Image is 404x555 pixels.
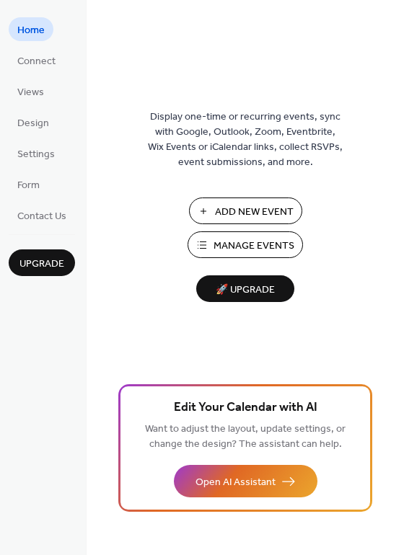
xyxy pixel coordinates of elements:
[9,17,53,41] a: Home
[174,398,317,418] span: Edit Your Calendar with AI
[17,23,45,38] span: Home
[19,257,64,272] span: Upgrade
[189,197,302,224] button: Add New Event
[9,172,48,196] a: Form
[9,110,58,134] a: Design
[17,178,40,193] span: Form
[9,48,64,72] a: Connect
[148,110,343,170] span: Display one-time or recurring events, sync with Google, Outlook, Zoom, Eventbrite, Wix Events or ...
[9,79,53,103] a: Views
[145,419,346,454] span: Want to adjust the layout, update settings, or change the design? The assistant can help.
[17,54,56,69] span: Connect
[9,203,75,227] a: Contact Us
[188,231,303,258] button: Manage Events
[205,280,286,300] span: 🚀 Upgrade
[17,116,49,131] span: Design
[9,141,63,165] a: Settings
[196,275,294,302] button: 🚀 Upgrade
[9,249,75,276] button: Upgrade
[196,475,276,490] span: Open AI Assistant
[174,465,317,497] button: Open AI Assistant
[215,205,294,220] span: Add New Event
[214,239,294,254] span: Manage Events
[17,147,55,162] span: Settings
[17,85,44,100] span: Views
[17,209,66,224] span: Contact Us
